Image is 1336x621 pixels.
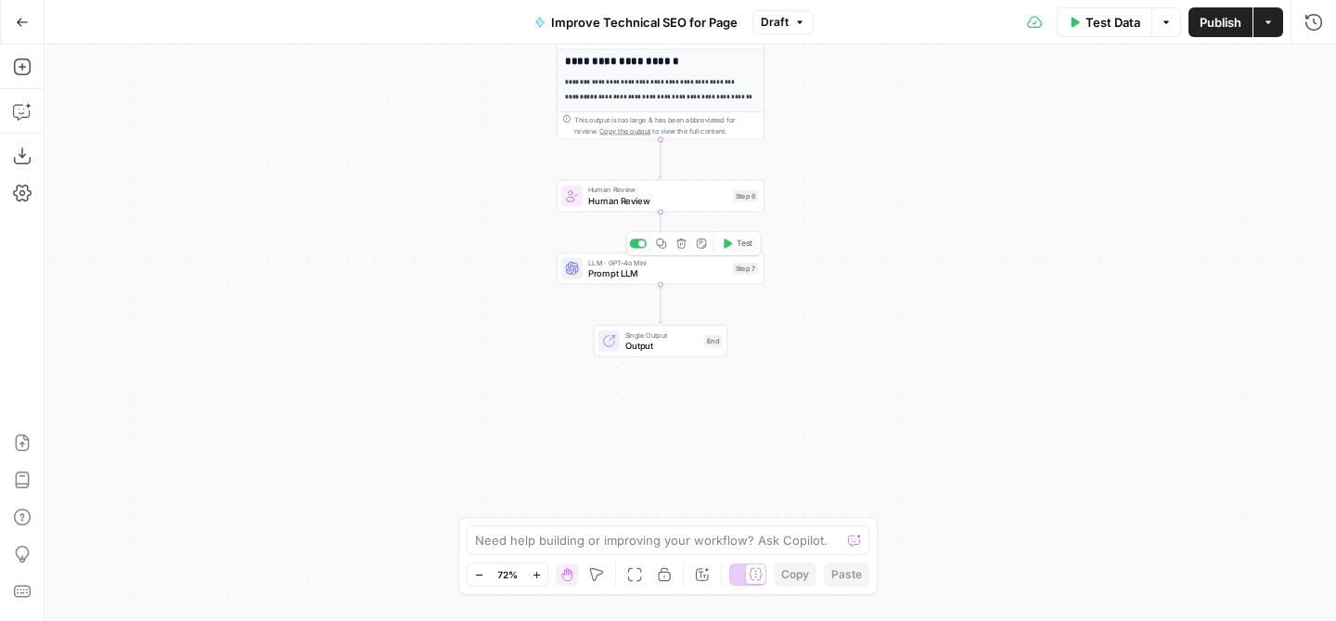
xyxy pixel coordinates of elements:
[551,13,738,32] span: Improve Technical SEO for Page
[74,110,166,122] div: Domain Overview
[761,14,789,31] span: Draft
[52,30,91,45] div: v 4.0.25
[704,335,722,347] div: End
[588,185,727,196] span: Human Review
[30,48,45,63] img: website_grey.svg
[497,567,518,582] span: 72%
[557,180,764,213] div: Human ReviewHuman ReviewStep 6
[574,115,758,136] div: This output is too large & has been abbreviated for review. to view the full content.
[48,48,204,63] div: Domain: [DOMAIN_NAME]
[774,563,816,587] button: Copy
[599,127,650,136] span: Copy the output
[1057,7,1151,37] button: Test Data
[1200,13,1241,32] span: Publish
[588,194,727,207] span: Human Review
[557,252,764,285] div: LLM · GPT-4o MiniPrompt LLMStep 7Test
[752,10,814,34] button: Draft
[659,139,662,178] g: Edge from step_15 to step_6
[208,110,306,122] div: Keywords by Traffic
[625,330,700,341] span: Single Output
[1085,13,1140,32] span: Test Data
[1188,7,1252,37] button: Publish
[625,339,700,352] span: Output
[54,108,69,123] img: tab_domain_overview_orange.svg
[824,563,869,587] button: Paste
[737,238,752,250] span: Test
[557,325,764,357] div: Single OutputOutputEnd
[574,35,727,46] div: Output
[30,30,45,45] img: logo_orange.svg
[733,263,758,275] div: Step 7
[781,566,809,583] span: Copy
[588,257,727,268] span: LLM · GPT-4o Mini
[831,566,862,583] span: Paste
[187,108,202,123] img: tab_keywords_by_traffic_grey.svg
[716,235,758,252] button: Test
[523,7,749,37] button: Improve Technical SEO for Page
[588,266,727,279] span: Prompt LLM
[733,190,758,202] div: Step 6
[659,284,662,323] g: Edge from step_7 to end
